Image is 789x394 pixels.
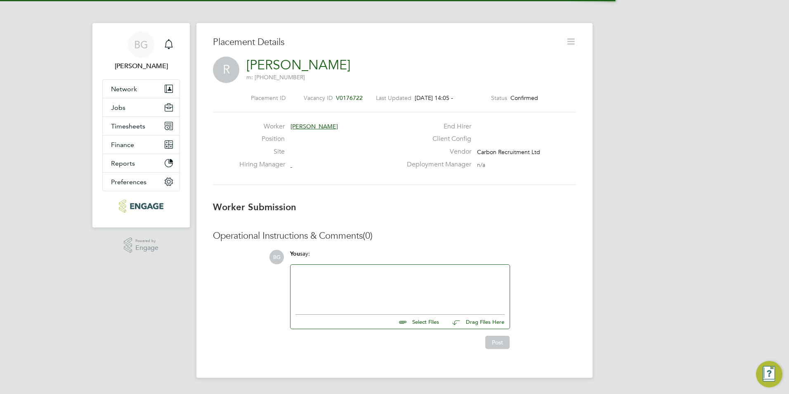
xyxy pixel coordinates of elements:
button: Drag Files Here [446,313,505,331]
button: Network [103,80,180,98]
label: Last Updated [376,94,411,102]
a: [PERSON_NAME] [246,57,350,73]
span: BG [134,39,148,50]
nav: Main navigation [92,23,190,228]
span: Preferences [111,178,146,186]
button: Preferences [103,173,180,191]
label: Vacancy ID [304,94,333,102]
b: Worker Submission [213,202,296,213]
span: [PERSON_NAME] [291,123,338,130]
label: Status [491,94,507,102]
label: Placement ID [251,94,286,102]
div: say: [290,250,510,264]
span: R [213,57,239,83]
span: [DATE] 14:05 - [415,94,453,102]
h3: Operational Instructions & Comments [213,230,576,242]
span: Becky Green [102,61,180,71]
span: Jobs [111,104,125,112]
a: Go to home page [102,199,180,213]
span: (0) [363,230,373,241]
span: n/a [477,161,485,169]
a: Powered byEngage [124,237,159,253]
span: Finance [111,141,134,149]
label: Deployment Manager [402,160,471,169]
span: Timesheets [111,122,145,130]
img: carbonrecruitment-logo-retina.png [119,199,163,213]
label: Vendor [402,147,471,156]
label: Position [239,135,285,143]
span: Powered by [135,237,158,244]
span: Carbon Recruitment Ltd [477,148,540,156]
label: Hiring Manager [239,160,285,169]
span: Engage [135,244,158,252]
span: Confirmed [510,94,538,102]
button: Post [485,336,510,349]
a: BG[PERSON_NAME] [102,31,180,71]
button: Finance [103,135,180,154]
h3: Placement Details [213,36,560,48]
label: Client Config [402,135,471,143]
button: Engage Resource Center [756,361,782,387]
label: Site [239,147,285,156]
span: You [290,250,300,257]
span: m: [PHONE_NUMBER] [246,74,305,81]
span: Reports [111,159,135,167]
span: BG [269,250,284,264]
button: Timesheets [103,117,180,135]
label: End Hirer [402,122,471,131]
span: V0176722 [336,94,363,102]
button: Jobs [103,98,180,116]
button: Reports [103,154,180,172]
span: Network [111,85,137,93]
label: Worker [239,122,285,131]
